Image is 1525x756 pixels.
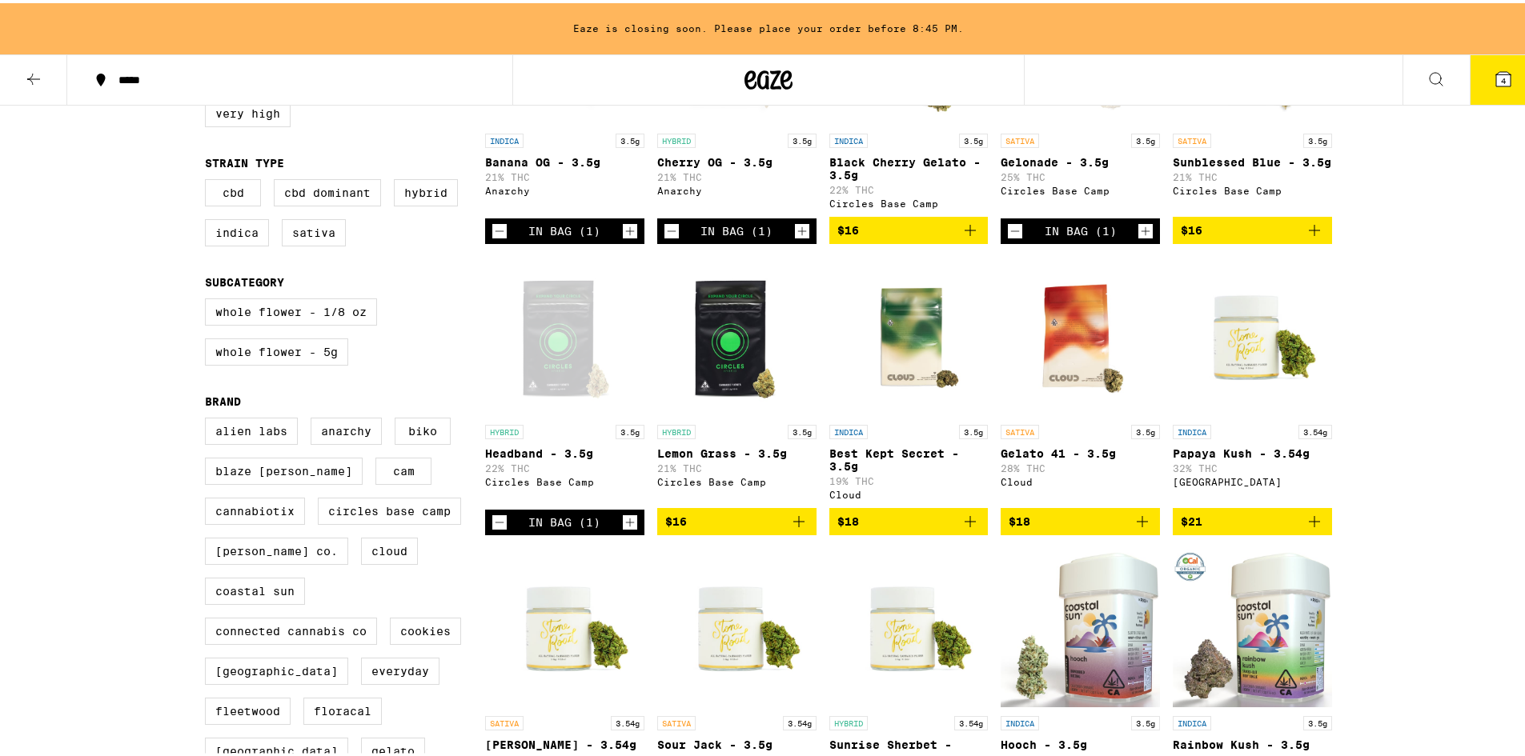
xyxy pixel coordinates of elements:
a: Open page for Headband - 3.5g from Circles Base Camp [485,254,644,506]
p: SATIVA [1001,130,1039,145]
label: Coastal Sun [205,574,305,602]
label: Alien Labs [205,414,298,442]
p: 3.5g [1131,422,1160,436]
div: Circles Base Camp [829,195,989,206]
div: Circles Base Camp [1001,182,1160,193]
p: 3.5g [788,422,817,436]
button: Increment [622,220,638,236]
p: SATIVA [485,713,524,727]
p: Gelonade - 3.5g [1001,153,1160,166]
p: HYBRID [657,130,696,145]
label: Fleetwood [205,694,291,722]
p: 3.54g [954,713,988,727]
p: INDICA [1173,422,1211,436]
label: CAM [375,454,431,482]
button: Add to bag [1173,214,1332,241]
p: Sunblessed Blue - 3.5g [1173,153,1332,166]
p: 25% THC [1001,169,1160,179]
span: $21 [1181,512,1202,525]
button: Decrement [1007,220,1023,236]
p: 3.5g [959,422,988,436]
p: 3.5g [616,130,644,145]
label: [GEOGRAPHIC_DATA] [205,654,348,682]
button: Decrement [664,220,680,236]
img: Cloud - Gelato 41 - 3.5g [1001,254,1160,414]
p: 21% THC [657,169,817,179]
p: 32% THC [1173,460,1332,470]
label: Whole Flower - 1/8 oz [205,295,377,322]
img: Stone Road - Lemon Jack - 3.54g [485,545,644,705]
span: $18 [1009,512,1030,525]
label: Cookies [390,614,461,642]
a: Open page for Gelato 41 - 3.5g from Cloud [1001,254,1160,505]
img: Stone Road - Sunrise Sherbet - 3.54g [829,545,989,705]
p: 3.54g [1298,422,1332,436]
p: 28% THC [1001,460,1160,470]
p: Best Kept Secret - 3.5g [829,444,989,470]
p: 21% THC [657,460,817,470]
label: Biko [395,414,451,442]
p: INDICA [1001,713,1039,727]
label: Connected Cannabis Co [205,614,377,642]
button: Increment [622,511,638,527]
div: Circles Base Camp [657,474,817,484]
p: 22% THC [485,460,644,470]
span: 4 [1501,73,1506,82]
p: INDICA [1173,713,1211,727]
p: HYBRID [829,713,868,727]
label: Hybrid [394,176,458,203]
label: Anarchy [311,414,382,442]
p: [PERSON_NAME] - 3.54g [485,735,644,748]
a: Open page for Lemon Grass - 3.5g from Circles Base Camp [657,254,817,505]
div: Anarchy [657,182,817,193]
p: Gelato 41 - 3.5g [1001,444,1160,457]
a: Open page for Papaya Kush - 3.54g from Stone Road [1173,254,1332,505]
p: 3.54g [783,713,817,727]
p: Cherry OG - 3.5g [657,153,817,166]
p: 3.5g [616,422,644,436]
p: SATIVA [1001,422,1039,436]
img: Stone Road - Papaya Kush - 3.54g [1173,254,1332,414]
img: Coastal Sun - Rainbow Kush - 3.5g [1173,545,1332,705]
label: Circles Base Camp [318,494,461,522]
label: Indica [205,216,269,243]
div: Circles Base Camp [1173,182,1332,193]
p: 3.5g [1131,130,1160,145]
legend: Subcategory [205,273,284,286]
p: 3.54g [611,713,644,727]
p: SATIVA [1173,130,1211,145]
p: Banana OG - 3.5g [485,153,644,166]
button: Add to bag [1173,505,1332,532]
p: INDICA [485,130,524,145]
label: Cloud [361,534,418,562]
p: 21% THC [1173,169,1332,179]
p: Black Cherry Gelato - 3.5g [829,153,989,178]
p: 22% THC [829,182,989,192]
div: In Bag (1) [528,222,600,234]
p: 3.5g [1303,713,1332,727]
img: Coastal Sun - Hooch - 3.5g [1001,545,1160,705]
div: Circles Base Camp [485,474,644,484]
img: Circles Base Camp - Lemon Grass - 3.5g [657,254,817,414]
label: Blaze [PERSON_NAME] [205,454,363,482]
button: Decrement [492,220,508,236]
img: Cloud - Best Kept Secret - 3.5g [829,254,989,414]
p: Sour Jack - 3.5g [657,735,817,748]
p: Headband - 3.5g [485,444,644,457]
legend: Strain Type [205,154,284,166]
button: Increment [794,220,810,236]
label: FloraCal [303,694,382,722]
label: Sativa [282,216,346,243]
button: Add to bag [829,505,989,532]
p: 3.5g [1303,130,1332,145]
div: In Bag (1) [1045,222,1117,234]
p: 3.5g [1131,713,1160,727]
p: INDICA [829,422,868,436]
label: Everyday [361,654,439,682]
button: Add to bag [657,505,817,532]
p: HYBRID [657,422,696,436]
button: Increment [1138,220,1154,236]
p: 19% THC [829,473,989,483]
p: Lemon Grass - 3.5g [657,444,817,457]
div: Anarchy [485,182,644,193]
